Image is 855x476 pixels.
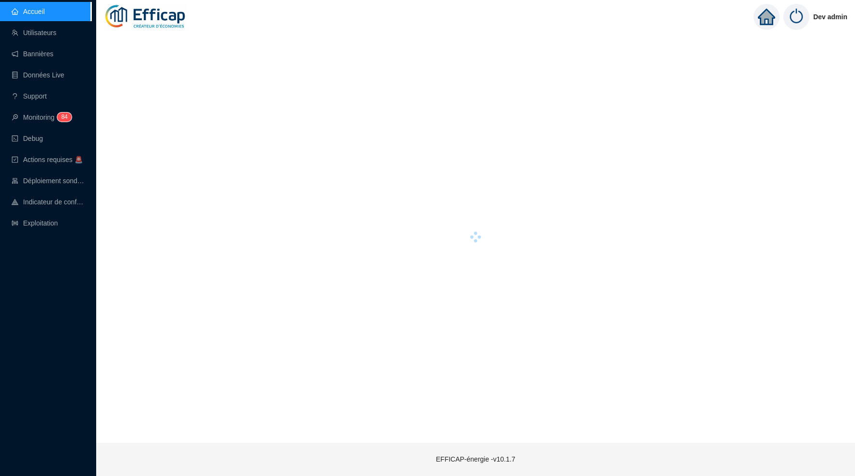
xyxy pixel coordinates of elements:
[12,156,18,163] span: check-square
[12,135,43,142] a: codeDebug
[12,50,53,58] a: notificationBannières
[813,1,847,32] span: Dev admin
[12,177,85,185] a: clusterDéploiement sondes
[12,113,69,121] a: monitorMonitoring84
[12,29,56,37] a: teamUtilisateurs
[12,71,64,79] a: databaseDonnées Live
[64,113,68,120] span: 4
[783,4,809,30] img: power
[12,8,45,15] a: homeAccueil
[12,198,85,206] a: heat-mapIndicateur de confort
[12,219,58,227] a: slidersExploitation
[12,92,47,100] a: questionSupport
[23,156,83,163] span: Actions requises 🚨
[61,113,64,120] span: 8
[436,455,516,463] span: EFFICAP-énergie - v10.1.7
[57,113,71,122] sup: 84
[758,8,775,25] span: home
